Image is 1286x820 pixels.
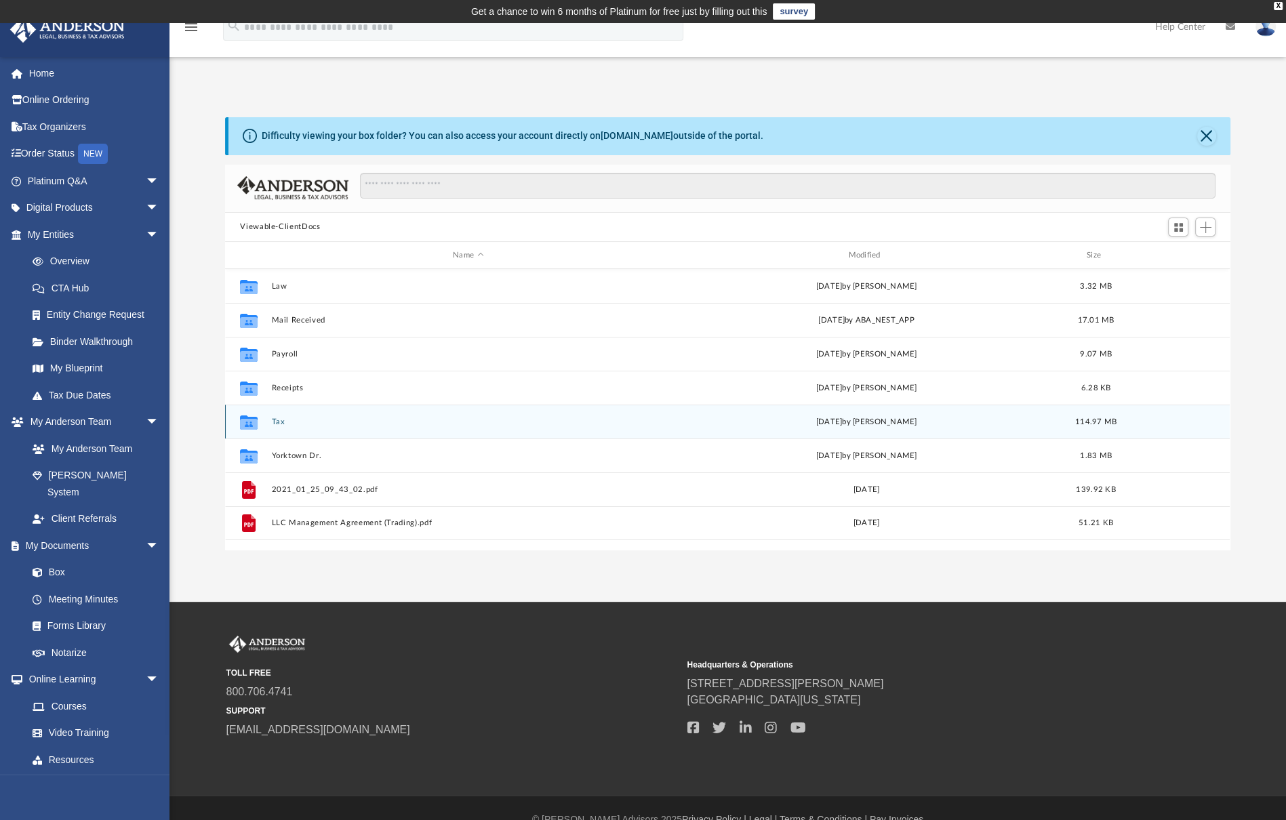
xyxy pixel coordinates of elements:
[9,113,180,140] a: Tax Organizers
[1080,283,1112,290] span: 3.32 MB
[773,3,815,20] a: survey
[19,559,166,586] a: Box
[272,350,664,358] button: Payroll
[272,485,664,494] button: 2021_01_25_09_43_02.pdf
[19,746,173,773] a: Resources
[670,348,1063,361] div: [DATE] by [PERSON_NAME]
[19,462,173,506] a: [PERSON_NAME] System
[272,316,664,325] button: Mail Received
[1079,520,1113,527] span: 51.21 KB
[19,613,166,640] a: Forms Library
[19,248,180,275] a: Overview
[1078,316,1114,324] span: 17.01 MB
[1274,2,1283,10] div: close
[9,194,180,222] a: Digital Productsarrow_drop_down
[1075,418,1117,426] span: 114.97 MB
[670,281,1063,293] div: [DATE] by [PERSON_NAME]
[670,518,1063,530] div: [DATE]
[19,720,166,747] a: Video Training
[272,519,664,528] button: LLC Management Agreement (Trading).pdf
[226,636,308,653] img: Anderson Advisors Platinum Portal
[687,659,1139,671] small: Headquarters & Operations
[1255,17,1276,37] img: User Pic
[9,666,173,693] a: Online Learningarrow_drop_down
[146,409,173,436] span: arrow_drop_down
[9,60,180,87] a: Home
[226,686,293,697] a: 800.706.4741
[225,269,1230,550] div: grid
[9,140,180,168] a: Order StatusNEW
[360,173,1215,199] input: Search files and folders
[670,450,1063,462] div: [DATE] by [PERSON_NAME]
[226,667,678,679] small: TOLL FREE
[240,221,320,233] button: Viewable-ClientDocs
[19,639,173,666] a: Notarize
[146,221,173,249] span: arrow_drop_down
[226,18,241,33] i: search
[19,693,173,720] a: Courses
[19,435,166,462] a: My Anderson Team
[601,130,673,141] a: [DOMAIN_NAME]
[146,194,173,222] span: arrow_drop_down
[272,384,664,392] button: Receipts
[19,274,180,302] a: CTA Hub
[19,506,173,533] a: Client Referrals
[19,302,180,329] a: Entity Change Request
[271,249,664,262] div: Name
[183,19,199,35] i: menu
[19,586,173,613] a: Meeting Minutes
[1197,127,1216,146] button: Close
[1080,452,1112,459] span: 1.83 MB
[226,705,678,717] small: SUPPORT
[9,532,173,559] a: My Documentsarrow_drop_down
[146,666,173,694] span: arrow_drop_down
[9,409,173,436] a: My Anderson Teamarrow_drop_down
[9,167,180,194] a: Platinum Q&Aarrow_drop_down
[226,724,410,735] a: [EMAIL_ADDRESS][DOMAIN_NAME]
[670,249,1063,262] div: Modified
[146,773,173,801] span: arrow_drop_down
[78,144,108,164] div: NEW
[9,221,180,248] a: My Entitiesarrow_drop_down
[670,314,1063,327] div: [DATE] by ABA_NEST_APP
[687,678,884,689] a: [STREET_ADDRESS][PERSON_NAME]
[19,382,180,409] a: Tax Due Dates
[9,87,180,114] a: Online Ordering
[1081,384,1111,392] span: 6.28 KB
[9,773,180,800] a: Billingarrow_drop_down
[687,694,861,705] a: [GEOGRAPHIC_DATA][US_STATE]
[272,282,664,291] button: Law
[272,417,664,426] button: Tax
[19,328,180,355] a: Binder Walkthrough
[1168,218,1188,237] button: Switch to Grid View
[231,249,265,262] div: id
[1195,218,1215,237] button: Add
[272,451,664,460] button: Yorktown Dr.
[1080,350,1112,358] span: 9.07 MB
[146,167,173,195] span: arrow_drop_down
[471,3,767,20] div: Get a chance to win 6 months of Platinum for free just by filling out this
[19,355,173,382] a: My Blueprint
[1129,249,1224,262] div: id
[183,26,199,35] a: menu
[262,129,763,143] div: Difficulty viewing your box folder? You can also access your account directly on outside of the p...
[670,382,1063,394] div: [DATE] by [PERSON_NAME]
[146,532,173,560] span: arrow_drop_down
[1069,249,1123,262] div: Size
[1077,486,1116,493] span: 139.92 KB
[670,484,1063,496] div: [DATE]
[6,16,129,43] img: Anderson Advisors Platinum Portal
[670,416,1063,428] div: [DATE] by [PERSON_NAME]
